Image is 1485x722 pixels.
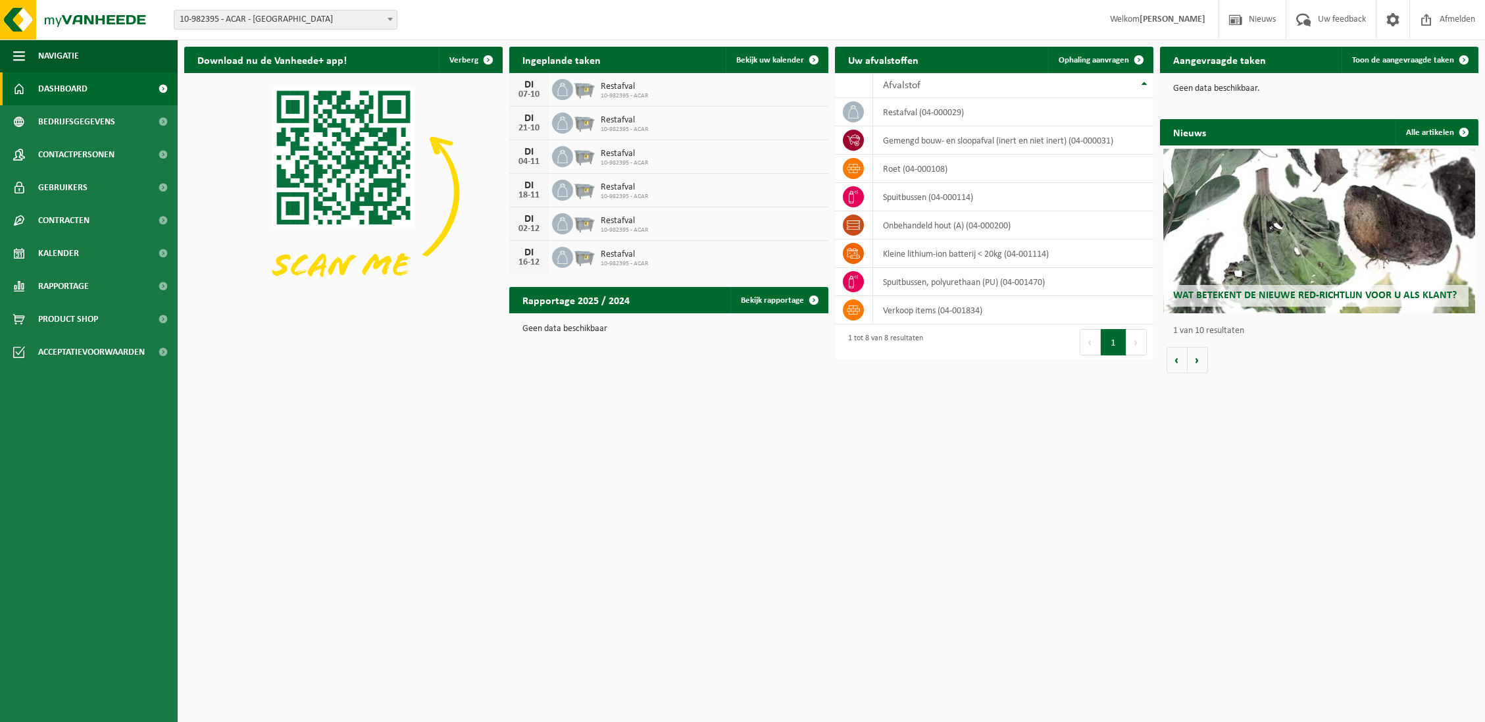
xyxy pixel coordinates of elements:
strong: [PERSON_NAME] [1140,14,1205,24]
span: 10-982395 - ACAR [601,159,648,167]
div: DI [516,113,542,124]
td: spuitbussen (04-000114) [873,183,1153,211]
span: Bekijk uw kalender [736,56,804,64]
span: 10-982395 - ACAR [601,193,648,201]
td: kleine lithium-ion batterij < 20kg (04-001114) [873,240,1153,268]
span: Restafval [601,216,648,226]
h2: Ingeplande taken [509,47,614,72]
button: Previous [1080,329,1101,355]
img: WB-2500-GAL-GY-01 [573,245,595,267]
div: DI [516,147,542,157]
span: Restafval [601,149,648,159]
img: WB-2500-GAL-GY-01 [573,178,595,200]
img: WB-2500-GAL-GY-01 [573,144,595,167]
span: 10-982395 - ACAR [601,126,648,134]
span: Toon de aangevraagde taken [1352,56,1454,64]
a: Wat betekent de nieuwe RED-richtlijn voor u als klant? [1163,149,1476,313]
h2: Aangevraagde taken [1160,47,1279,72]
span: 10-982395 - ACAR - SINT-NIKLAAS [174,11,397,29]
button: Verberg [439,47,501,73]
div: 04-11 [516,157,542,167]
h2: Rapportage 2025 / 2024 [509,287,643,313]
iframe: chat widget [7,693,220,722]
a: Bekijk uw kalender [726,47,827,73]
p: Geen data beschikbaar. [1173,84,1465,93]
span: Kalender [38,237,79,270]
td: onbehandeld hout (A) (04-000200) [873,211,1153,240]
span: Rapportage [38,270,89,303]
a: Ophaling aanvragen [1048,47,1152,73]
button: Next [1126,329,1147,355]
div: DI [516,180,542,191]
span: Ophaling aanvragen [1059,56,1129,64]
span: Restafval [601,182,648,193]
span: Restafval [601,249,648,260]
span: 10-982395 - ACAR [601,226,648,234]
td: verkoop items (04-001834) [873,296,1153,324]
span: Product Shop [38,303,98,336]
span: 10-982395 - ACAR - SINT-NIKLAAS [174,10,397,30]
span: Contracten [38,204,89,237]
div: DI [516,80,542,90]
td: spuitbussen, polyurethaan (PU) (04-001470) [873,268,1153,296]
a: Toon de aangevraagde taken [1342,47,1477,73]
h2: Download nu de Vanheede+ app! [184,47,360,72]
h2: Nieuws [1160,119,1219,145]
span: Acceptatievoorwaarden [38,336,145,369]
span: Restafval [601,115,648,126]
span: 10-982395 - ACAR [601,260,648,268]
span: Afvalstof [883,80,920,91]
div: 02-12 [516,224,542,234]
a: Alle artikelen [1396,119,1477,145]
p: Geen data beschikbaar [522,324,815,334]
span: Gebruikers [38,171,88,204]
div: 1 tot 8 van 8 resultaten [842,328,923,357]
img: WB-2500-GAL-GY-01 [573,77,595,99]
td: gemengd bouw- en sloopafval (inert en niet inert) (04-000031) [873,126,1153,155]
div: 07-10 [516,90,542,99]
span: Bedrijfsgegevens [38,105,115,138]
div: 18-11 [516,191,542,200]
img: Download de VHEPlus App [184,73,503,312]
span: Dashboard [38,72,88,105]
a: Bekijk rapportage [730,287,827,313]
h2: Uw afvalstoffen [835,47,932,72]
td: restafval (04-000029) [873,98,1153,126]
span: 10-982395 - ACAR [601,92,648,100]
p: 1 van 10 resultaten [1173,326,1472,336]
div: 16-12 [516,258,542,267]
span: Wat betekent de nieuwe RED-richtlijn voor u als klant? [1173,290,1457,301]
img: WB-2500-GAL-GY-01 [573,111,595,133]
span: Navigatie [38,39,79,72]
span: Verberg [449,56,478,64]
button: 1 [1101,329,1126,355]
span: Contactpersonen [38,138,114,171]
button: Volgende [1188,347,1208,373]
div: DI [516,247,542,258]
td: roet (04-000108) [873,155,1153,183]
button: Vorige [1167,347,1188,373]
div: DI [516,214,542,224]
span: Restafval [601,82,648,92]
img: WB-2500-GAL-GY-01 [573,211,595,234]
div: 21-10 [516,124,542,133]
